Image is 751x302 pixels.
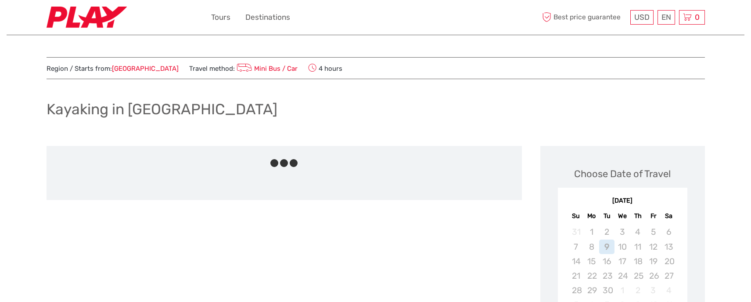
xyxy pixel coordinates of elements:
div: Not available Tuesday, September 23rd, 2025 [599,269,614,283]
div: Choose Date of Travel [574,167,671,181]
div: Not available Friday, September 5th, 2025 [646,225,661,239]
div: Not available Wednesday, September 17th, 2025 [614,254,630,269]
div: Not available Thursday, September 25th, 2025 [630,269,646,283]
div: EN [658,10,675,25]
h1: Kayaking in [GEOGRAPHIC_DATA] [47,100,277,118]
div: Tu [599,210,614,222]
span: USD [634,13,650,22]
div: We [614,210,630,222]
div: Not available Sunday, September 14th, 2025 [568,254,584,269]
div: Not available Thursday, September 11th, 2025 [630,240,646,254]
div: Not available Monday, September 1st, 2025 [584,225,599,239]
div: Su [568,210,584,222]
div: Not available Saturday, October 4th, 2025 [661,283,676,298]
div: Not available Saturday, September 13th, 2025 [661,240,676,254]
div: Not available Tuesday, September 16th, 2025 [599,254,614,269]
div: Not available Monday, September 29th, 2025 [584,283,599,298]
a: [GEOGRAPHIC_DATA] [112,65,179,73]
div: Not available Wednesday, September 10th, 2025 [614,240,630,254]
div: Not available Tuesday, September 9th, 2025 [599,240,614,254]
div: Th [630,210,646,222]
div: Not available Monday, September 22nd, 2025 [584,269,599,283]
a: Mini Bus / Car [235,65,298,73]
span: 0 [694,13,701,22]
div: [DATE] [558,196,687,206]
div: Not available Wednesday, October 1st, 2025 [614,283,630,298]
div: Not available Wednesday, September 3rd, 2025 [614,225,630,239]
div: Not available Tuesday, September 2nd, 2025 [599,225,614,239]
a: Destinations [245,11,290,24]
div: Fr [646,210,661,222]
span: 4 hours [308,62,342,74]
div: Not available Friday, September 19th, 2025 [646,254,661,269]
span: Travel method: [189,62,298,74]
div: Not available Sunday, September 21st, 2025 [568,269,584,283]
div: Not available Sunday, September 7th, 2025 [568,240,584,254]
div: Sa [661,210,676,222]
a: Tours [211,11,230,24]
div: Not available Friday, September 26th, 2025 [646,269,661,283]
span: Best price guarantee [540,10,628,25]
div: Not available Wednesday, September 24th, 2025 [614,269,630,283]
div: Not available Saturday, September 27th, 2025 [661,269,676,283]
div: Not available Monday, September 15th, 2025 [584,254,599,269]
div: Not available Thursday, September 18th, 2025 [630,254,646,269]
div: Not available Sunday, August 31st, 2025 [568,225,584,239]
div: Mo [584,210,599,222]
div: Not available Thursday, September 4th, 2025 [630,225,646,239]
div: Not available Sunday, September 28th, 2025 [568,283,584,298]
div: Not available Saturday, September 6th, 2025 [661,225,676,239]
div: Not available Monday, September 8th, 2025 [584,240,599,254]
img: 2467-7e1744d7-2434-4362-8842-68c566c31c52_logo_small.jpg [47,7,127,28]
div: Not available Thursday, October 2nd, 2025 [630,283,646,298]
span: Region / Starts from: [47,64,179,73]
div: Not available Friday, October 3rd, 2025 [646,283,661,298]
div: Not available Saturday, September 20th, 2025 [661,254,676,269]
div: Not available Tuesday, September 30th, 2025 [599,283,614,298]
div: Not available Friday, September 12th, 2025 [646,240,661,254]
